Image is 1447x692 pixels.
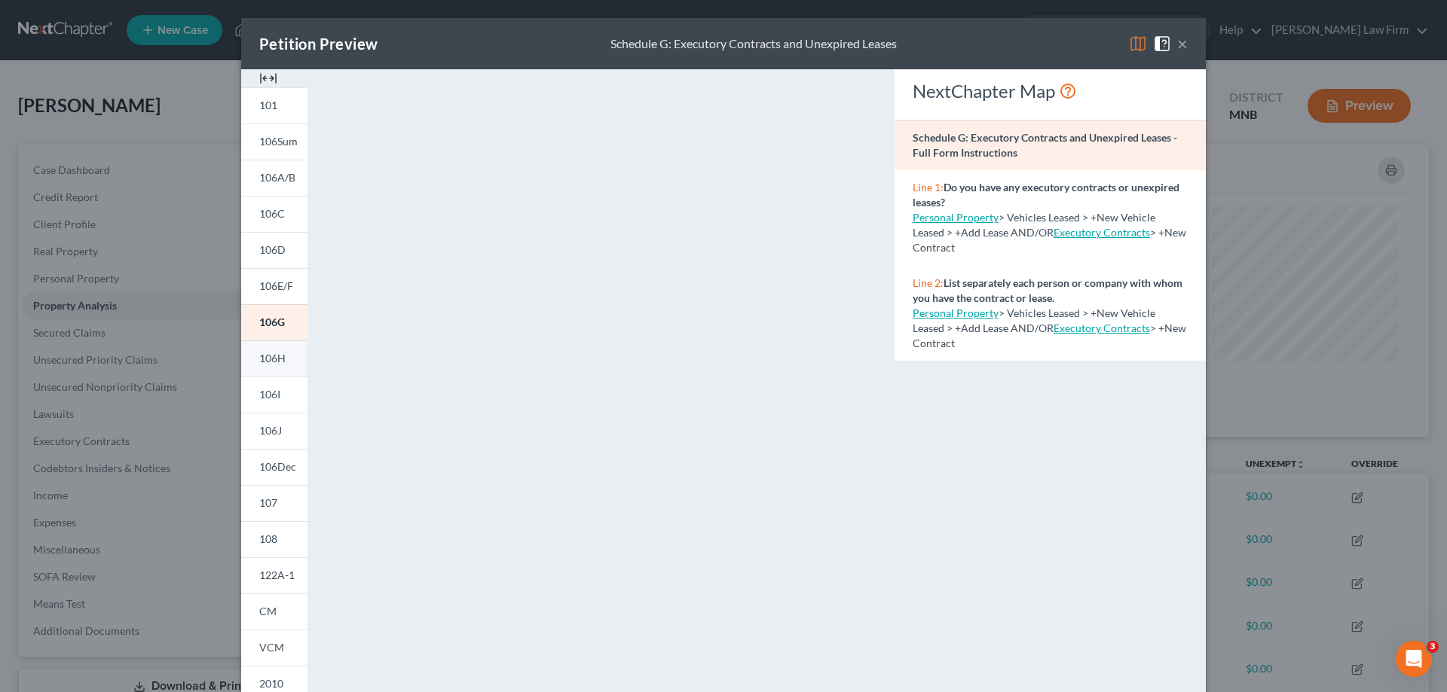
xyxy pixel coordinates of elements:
[1129,35,1147,53] img: map-eea8200ae884c6f1103ae1953ef3d486a96c86aabb227e865a55264e3737af1f.svg
[913,79,1188,103] div: NextChapter Map
[913,276,944,289] span: Line 2:
[913,306,999,319] a: Personal Property
[259,243,286,256] span: 106D
[259,605,277,617] span: CM
[913,322,1186,349] span: > +New Contract
[1054,226,1150,239] a: Executory Contracts
[259,69,277,87] img: expand-e0f6d898513216a626fdd78e52531dac95497ffd26381d4c15ee2fc46db09dca.svg
[259,279,293,292] span: 106E/F
[259,532,277,545] span: 108
[241,485,307,521] a: 107
[259,33,378,54] div: Petition Preview
[241,87,307,123] a: 101
[913,276,1182,304] strong: List separately each person or company with whom you have the contract or lease.
[913,211,999,224] a: Personal Property
[913,306,1155,334] span: > Vehicles Leased > +New Vehicle Leased > +Add Lease AND/OR
[241,340,307,376] a: 106H
[1427,641,1439,653] span: 3
[259,677,283,690] span: 2010
[241,376,307,413] a: 106I
[241,413,307,449] a: 106J
[913,131,1177,159] strong: Schedule G: Executory Contracts and Unexpired Leases - Full Form Instructions
[259,460,296,473] span: 106Dec
[259,496,277,509] span: 107
[259,424,282,437] span: 106J
[241,521,307,557] a: 108
[1054,322,1150,334] a: Executory Contracts
[241,123,307,160] a: 106Sum
[259,569,295,581] span: 122A-1
[241,160,307,196] a: 106A/B
[913,211,1155,239] span: > Vehicles Leased > +New Vehicle Leased > +Add Lease AND/OR
[1153,35,1171,53] img: help-close-5ba153eb36485ed6c1ea00a893f15db1cb9b99d6cae46e1a8edb6c62d00a1a76.svg
[259,352,286,364] span: 106H
[241,449,307,485] a: 106Dec
[913,181,1179,209] strong: Do you have any executory contracts or unexpired leases?
[259,641,284,654] span: VCM
[241,630,307,666] a: VCM
[1177,35,1188,53] button: ×
[241,268,307,304] a: 106E/F
[259,316,285,328] span: 106G
[259,388,280,401] span: 106I
[241,557,307,593] a: 122A-1
[241,304,307,340] a: 106G
[259,99,277,111] span: 101
[610,35,897,53] div: Schedule G: Executory Contracts and Unexpired Leases
[241,232,307,268] a: 106D
[913,181,944,194] span: Line 1:
[1396,641,1432,677] iframe: Intercom live chat
[259,135,298,148] span: 106Sum
[259,171,295,184] span: 106A/B
[241,593,307,630] a: CM
[259,207,285,220] span: 106C
[241,196,307,232] a: 106C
